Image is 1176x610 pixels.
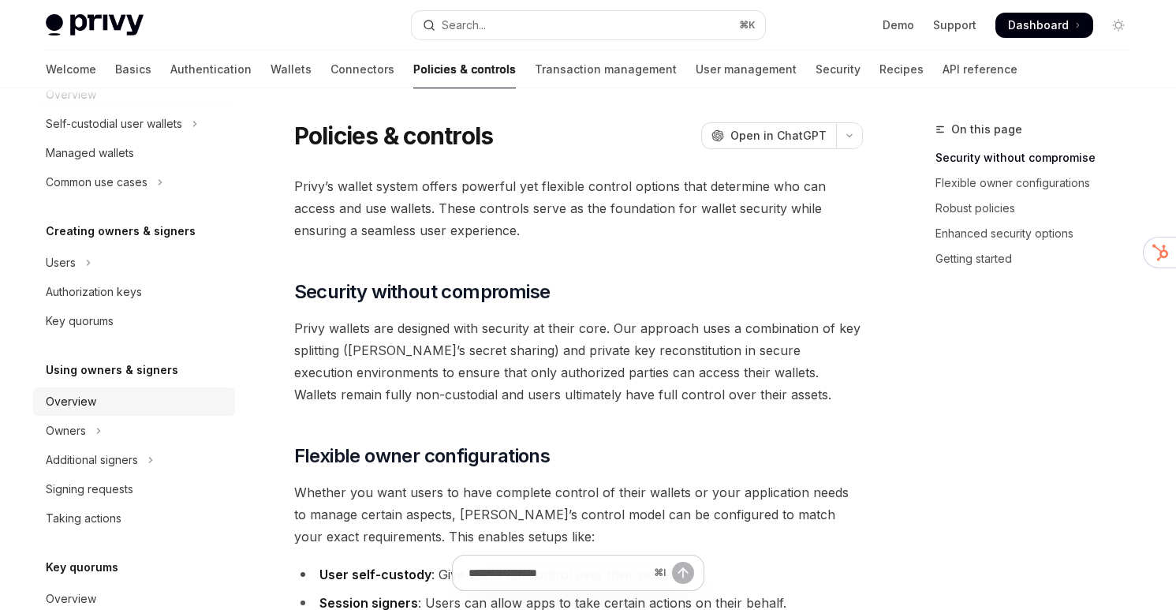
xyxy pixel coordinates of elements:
[46,253,76,272] div: Users
[816,51,861,88] a: Security
[46,451,138,470] div: Additional signers
[46,312,114,331] div: Key quorums
[696,51,797,88] a: User management
[33,278,235,306] a: Authorization keys
[46,144,134,163] div: Managed wallets
[46,283,142,301] div: Authorization keys
[46,114,182,133] div: Self-custodial user wallets
[294,122,494,150] h1: Policies & controls
[943,51,1017,88] a: API reference
[33,475,235,503] a: Signing requests
[442,16,486,35] div: Search...
[1106,13,1131,38] button: Toggle dark mode
[995,13,1093,38] a: Dashboard
[730,128,827,144] span: Open in ChatGPT
[672,562,694,584] button: Send message
[935,246,1144,271] a: Getting started
[294,279,551,305] span: Security without compromise
[33,307,235,335] a: Key quorums
[412,11,765,39] button: Open search
[33,446,235,474] button: Toggle Additional signers section
[879,51,924,88] a: Recipes
[170,51,252,88] a: Authentication
[1008,17,1069,33] span: Dashboard
[271,51,312,88] a: Wallets
[46,509,121,528] div: Taking actions
[935,221,1144,246] a: Enhanced security options
[46,480,133,499] div: Signing requests
[33,249,235,277] button: Toggle Users section
[935,170,1144,196] a: Flexible owner configurations
[413,51,516,88] a: Policies & controls
[883,17,914,33] a: Demo
[951,120,1022,139] span: On this page
[294,175,863,241] span: Privy’s wallet system offers powerful yet flexible control options that determine who can access ...
[46,392,96,411] div: Overview
[701,122,836,149] button: Open in ChatGPT
[33,387,235,416] a: Overview
[33,417,235,445] button: Toggle Owners section
[46,589,96,608] div: Overview
[33,504,235,533] a: Taking actions
[46,361,178,380] h5: Using owners & signers
[33,168,235,196] button: Toggle Common use cases section
[933,17,976,33] a: Support
[46,173,147,192] div: Common use cases
[935,196,1144,221] a: Robust policies
[294,481,863,548] span: Whether you want users to have complete control of their wallets or your application needs to man...
[739,19,756,32] span: ⌘ K
[46,222,196,241] h5: Creating owners & signers
[46,558,118,577] h5: Key quorums
[469,556,648,590] input: Ask a question...
[46,421,86,440] div: Owners
[33,110,235,138] button: Toggle Self-custodial user wallets section
[46,14,144,36] img: light logo
[115,51,151,88] a: Basics
[330,51,394,88] a: Connectors
[46,51,96,88] a: Welcome
[33,139,235,167] a: Managed wallets
[535,51,677,88] a: Transaction management
[294,443,551,469] span: Flexible owner configurations
[294,317,863,406] span: Privy wallets are designed with security at their core. Our approach uses a combination of key sp...
[935,145,1144,170] a: Security without compromise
